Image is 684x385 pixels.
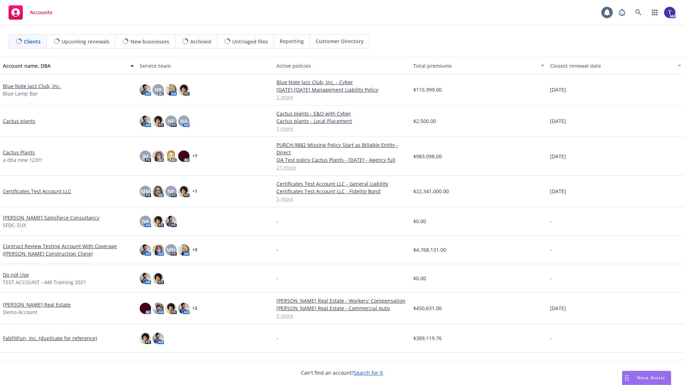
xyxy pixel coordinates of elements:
[167,188,175,195] span: NP
[413,304,442,312] span: $450,631.00
[648,5,662,20] a: Switch app
[413,117,436,125] span: $2,500.00
[631,5,646,20] a: Search
[152,216,164,227] img: photo
[152,244,164,256] img: photo
[192,248,197,252] a: + 5
[550,274,552,282] span: -
[276,304,408,312] a: [PERSON_NAME] Real Estate - Commercial Auto
[276,297,408,304] a: [PERSON_NAME] Real Estate - Workers' Compensation
[152,115,164,127] img: photo
[140,62,271,70] div: Service team
[354,369,383,376] a: Search for it
[140,303,151,314] img: photo
[550,304,566,312] span: [DATE]
[190,38,211,45] span: Archived
[550,62,673,70] div: Closest renewal date
[316,37,364,45] span: Customer Directory
[413,62,537,70] div: Total premiums
[3,334,97,342] a: FabFitFun, Inc. (duplicate for reference)
[276,86,408,93] a: [DATE]-[DATE] Management Liability Policy
[152,150,164,162] img: photo
[276,78,408,86] a: Blue Note Jazz Club, Inc. - Cyber
[550,334,552,342] span: -
[3,221,26,229] span: SFDC-SUX
[550,153,566,160] span: [DATE]
[3,271,29,278] a: Do not Use
[140,244,151,256] img: photo
[615,5,629,20] a: Report a Bug
[142,153,149,160] span: JM
[276,312,408,319] a: 3 more
[550,217,552,225] span: -
[413,274,426,282] span: $0.00
[664,7,675,18] img: photo
[140,333,151,344] img: photo
[142,217,149,225] span: NA
[178,150,190,162] img: photo
[165,303,177,314] img: photo
[3,62,126,70] div: Account name, DBA
[550,86,566,93] span: [DATE]
[276,141,408,156] a: PURCH-9882 Missing Policy Start as Billable Entity - Direct
[3,90,38,97] span: Blue Lamp Bar
[3,82,61,90] a: Blue Note Jazz Club, Inc.
[62,38,109,45] span: Upcoming renewals
[276,62,408,70] div: Active policies
[167,246,175,253] span: MN
[276,274,278,282] span: -
[30,10,52,15] span: Accounts
[276,125,408,132] a: 1 more
[155,86,162,93] span: NR
[152,186,164,197] img: photo
[547,57,684,74] button: Closest renewal date
[180,117,187,125] span: NA
[192,306,197,310] a: + 2
[167,117,175,125] span: NP
[3,156,42,164] span: a dba new 123!!!
[24,38,41,45] span: Clients
[550,117,566,125] span: [DATE]
[192,154,197,158] a: + 7
[165,150,177,162] img: photo
[140,273,151,284] img: photo
[550,188,566,195] span: [DATE]
[622,371,631,385] div: Drag to move
[301,369,383,376] span: Can't find an account?
[3,214,99,221] a: [PERSON_NAME] Salesforce Consultancy
[413,86,442,93] span: $115,999.00
[140,115,151,127] img: photo
[413,188,449,195] span: $22,341,000.00
[6,2,55,22] a: Accounts
[178,186,190,197] img: photo
[178,84,190,96] img: photo
[140,84,151,96] img: photo
[276,156,408,164] a: QA Test policy Cactus Plants - [DATE] - Agency full
[276,180,408,188] a: Certificates Test Account LLC - General Liability
[276,117,408,125] a: Cactus plants - Local Placement
[178,303,190,314] img: photo
[276,164,408,171] a: 21 more
[276,334,278,342] span: -
[550,246,552,253] span: -
[3,301,71,308] a: [PERSON_NAME] Real Estate
[280,37,304,45] span: Reporting
[276,188,408,195] a: Certificates Test Account LLC - Fidelity Bond
[637,375,665,381] span: Nova Assist
[3,117,35,125] a: Cactus plants
[3,242,134,257] a: Contract Review Testing Account With Coverage ([PERSON_NAME] Construction Clone)
[3,308,37,316] span: Demo Account
[152,303,164,314] img: photo
[413,334,442,342] span: $389,119.76
[232,38,268,45] span: Untriaged files
[413,153,442,160] span: $983,098.00
[276,246,278,253] span: -
[165,84,177,96] img: photo
[410,57,547,74] button: Total premiums
[274,57,410,74] button: Active policies
[192,189,197,194] a: + 1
